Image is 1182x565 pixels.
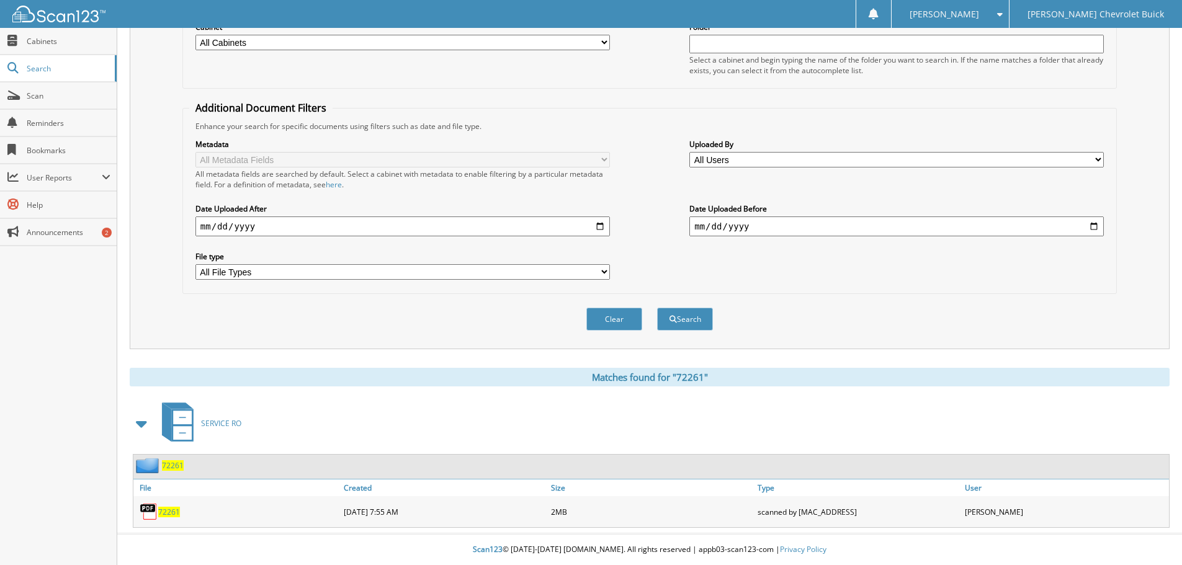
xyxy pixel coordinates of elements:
div: All metadata fields are searched by default. Select a cabinet with metadata to enable filtering b... [195,169,610,190]
span: Announcements [27,227,110,238]
span: SERVICE RO [201,418,241,429]
input: end [689,216,1104,236]
div: 2MB [548,499,755,524]
div: Matches found for "72261" [130,368,1170,386]
label: Metadata [195,139,610,149]
a: File [133,479,341,496]
span: Scan [27,91,110,101]
a: Type [754,479,962,496]
button: Search [657,308,713,331]
label: Date Uploaded Before [689,203,1104,214]
div: Enhance your search for specific documents using filters such as date and file type. [189,121,1110,131]
a: Privacy Policy [780,544,826,554]
span: [PERSON_NAME] Chevrolet Buick [1028,11,1164,18]
label: File type [195,251,610,262]
span: Search [27,63,109,74]
div: scanned by [MAC_ADDRESS] [754,499,962,524]
input: start [195,216,610,236]
label: Date Uploaded After [195,203,610,214]
div: [DATE] 7:55 AM [341,499,548,524]
a: 72261 [162,460,184,471]
img: PDF.png [140,502,158,521]
a: Created [341,479,548,496]
label: Uploaded By [689,139,1104,149]
div: [PERSON_NAME] [962,499,1169,524]
span: User Reports [27,172,102,183]
a: SERVICE RO [154,399,241,448]
div: © [DATE]-[DATE] [DOMAIN_NAME]. All rights reserved | appb03-scan123-com | [117,535,1182,565]
span: Cabinets [27,36,110,47]
div: 2 [102,228,112,238]
span: Bookmarks [27,145,110,156]
span: Help [27,200,110,210]
span: Scan123 [473,544,503,554]
img: scan123-logo-white.svg [12,6,105,22]
div: Select a cabinet and begin typing the name of the folder you want to search in. If the name match... [689,55,1104,76]
img: folder2.png [136,458,162,473]
a: 72261 [158,507,180,517]
span: [PERSON_NAME] [910,11,979,18]
a: Size [548,479,755,496]
a: User [962,479,1169,496]
span: Reminders [27,118,110,128]
button: Clear [586,308,642,331]
a: here [326,179,342,190]
legend: Additional Document Filters [189,101,333,115]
